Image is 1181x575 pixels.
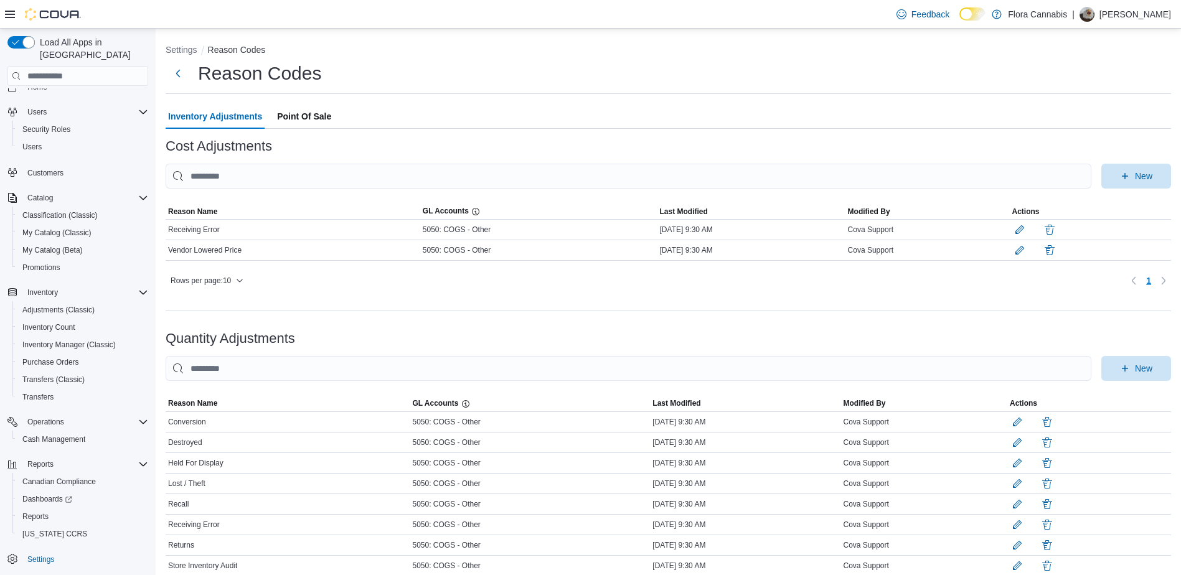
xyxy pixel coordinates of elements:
[423,206,481,217] span: GL Accounts
[12,241,153,259] button: My Catalog (Beta)
[166,45,197,55] button: Settings
[27,417,64,427] span: Operations
[12,490,153,508] a: Dashboards
[12,224,153,241] button: My Catalog (Classic)
[1156,273,1171,288] button: Next page
[168,207,217,217] span: Reason Name
[17,432,148,447] span: Cash Management
[2,550,153,568] button: Settings
[652,458,705,468] span: [DATE] 9:30 AM
[22,105,52,119] button: Users
[410,558,650,573] div: 5050: COGS - Other
[420,243,657,258] div: 5050: COGS - Other
[22,142,42,152] span: Users
[22,414,148,429] span: Operations
[166,44,1171,58] nav: An example of EuiBreadcrumbs
[22,457,59,472] button: Reports
[198,61,321,86] h1: Reason Codes
[166,331,295,346] h3: Quantity Adjustments
[892,2,954,27] a: Feedback
[17,372,148,387] span: Transfers (Classic)
[17,320,80,335] a: Inventory Count
[652,520,705,530] span: [DATE] 9:30 AM
[2,413,153,431] button: Operations
[844,417,889,427] span: Cova Support
[17,260,65,275] a: Promotions
[168,458,223,468] span: Held For Display
[17,139,148,154] span: Users
[17,390,148,404] span: Transfers
[166,61,191,86] button: Next
[27,107,47,117] span: Users
[168,245,242,255] span: Vendor Lowered Price
[1010,204,1171,219] button: Actions
[848,207,890,217] span: Modified By
[166,164,1091,189] input: This is a search bar. As you type, the results lower in the page will automatically filter.
[17,474,148,489] span: Canadian Compliance
[166,356,1091,381] input: This is a search bar. As you type, the results lower in the page will automatically filter.
[22,105,148,119] span: Users
[17,492,148,507] span: Dashboards
[845,204,1010,219] button: Modified By
[2,456,153,473] button: Reports
[168,104,262,129] span: Inventory Adjustments
[410,538,650,553] div: 5050: COGS - Other
[166,396,410,411] button: Reason Name
[12,353,153,371] button: Purchase Orders
[12,508,153,525] button: Reports
[22,529,87,539] span: [US_STATE] CCRS
[844,437,889,447] span: Cova Support
[17,208,148,223] span: Classification (Classic)
[660,207,708,217] span: Last Modified
[2,284,153,301] button: Inventory
[17,509,148,524] span: Reports
[17,526,92,541] a: [US_STATE] CCRS
[652,561,705,571] span: [DATE] 9:30 AM
[410,476,650,491] div: 5050: COGS - Other
[22,357,79,367] span: Purchase Orders
[17,432,90,447] a: Cash Management
[652,479,705,489] span: [DATE] 9:30 AM
[1146,274,1151,287] span: 1
[17,122,75,137] a: Security Roles
[166,273,248,288] button: Rows per page:10
[17,122,148,137] span: Security Roles
[22,285,148,300] span: Inventory
[166,204,420,219] button: Reason Name
[22,477,96,487] span: Canadian Compliance
[168,398,217,408] span: Reason Name
[168,499,189,509] span: Recall
[168,520,220,530] span: Receiving Error
[420,203,657,219] button: GL Accounts
[168,437,202,447] span: Destroyed
[410,517,650,532] div: 5050: COGS - Other
[27,459,54,469] span: Reports
[22,305,95,315] span: Adjustments (Classic)
[17,372,90,387] a: Transfers (Classic)
[17,260,148,275] span: Promotions
[25,8,81,21] img: Cova
[848,245,893,255] span: Cova Support
[1099,7,1171,22] p: [PERSON_NAME]
[420,222,657,237] div: 5050: COGS - Other
[22,263,60,273] span: Promotions
[22,552,59,567] a: Settings
[652,398,700,408] span: Last Modified
[12,121,153,138] button: Security Roles
[17,225,148,240] span: My Catalog (Classic)
[660,245,713,255] span: [DATE] 9:30 AM
[22,322,75,332] span: Inventory Count
[1080,7,1094,22] div: Talon Daneluk
[208,45,266,55] button: Reason Codes
[844,520,889,530] span: Cova Support
[17,243,88,258] a: My Catalog (Beta)
[17,355,84,370] a: Purchase Orders
[412,398,470,409] p: GL Accounts
[1126,273,1141,288] button: Previous page
[22,457,148,472] span: Reports
[22,392,54,402] span: Transfers
[17,208,103,223] a: Classification (Classic)
[277,104,331,129] span: Point Of Sale
[22,512,49,521] span: Reports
